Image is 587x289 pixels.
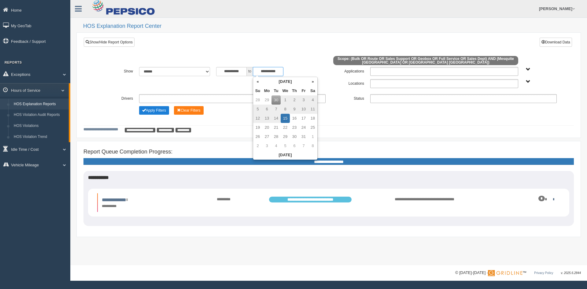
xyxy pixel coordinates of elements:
[299,141,308,150] td: 7
[308,141,317,150] td: 8
[247,67,253,76] span: to
[308,132,317,141] td: 1
[139,106,169,115] button: Change Filter Options
[308,105,317,114] td: 11
[253,95,262,105] td: 28
[329,79,367,87] label: Locations
[308,95,317,105] td: 4
[11,120,69,132] a: HOS Violations
[561,271,581,275] span: v. 2025.6.2844
[299,132,308,141] td: 31
[262,95,271,105] td: 29
[253,114,262,123] td: 12
[299,86,308,95] th: Fr
[281,123,290,132] td: 22
[271,141,281,150] td: 4
[290,123,299,132] td: 23
[281,114,290,123] td: 15
[290,141,299,150] td: 6
[308,123,317,132] td: 25
[271,95,281,105] td: 30
[299,114,308,123] td: 17
[253,141,262,150] td: 2
[174,106,204,115] button: Change Filter Options
[98,67,136,74] label: Show
[290,86,299,95] th: Th
[281,141,290,150] td: 5
[281,86,290,95] th: We
[271,114,281,123] td: 14
[11,132,69,143] a: HOS Violation Trend
[262,105,271,114] td: 6
[271,86,281,95] th: Tu
[83,23,581,29] h2: HOS Explanation Report Center
[281,105,290,114] td: 8
[262,114,271,123] td: 13
[290,132,299,141] td: 30
[290,114,299,123] td: 16
[97,193,560,212] li: Expand
[271,123,281,132] td: 21
[262,123,271,132] td: 20
[98,94,136,102] label: Drivers
[253,150,317,160] th: [DATE]
[262,132,271,141] td: 27
[534,271,553,275] a: Privacy Policy
[262,86,271,95] th: Mo
[262,77,308,86] th: [DATE]
[308,114,317,123] td: 18
[299,105,308,114] td: 10
[329,94,367,102] label: Status
[488,270,522,276] img: Gridline
[281,132,290,141] td: 29
[253,77,262,86] th: «
[253,132,262,141] td: 26
[281,95,290,105] td: 1
[253,105,262,114] td: 5
[329,67,367,74] label: Applications
[455,270,581,276] div: © [DATE]-[DATE] - ™
[253,86,262,95] th: Su
[271,132,281,141] td: 28
[299,95,308,105] td: 3
[271,105,281,114] td: 7
[253,123,262,132] td: 19
[11,99,69,110] a: HOS Explanation Reports
[84,38,135,47] a: Show/Hide Report Options
[299,123,308,132] td: 24
[262,141,271,150] td: 3
[333,56,518,65] span: Scope: (Bulk OR Route OR Sales Support OR Geobox OR Full Service OR Sales Dept) AND (Mesquite [GE...
[290,95,299,105] td: 2
[540,38,572,47] button: Download Data
[83,149,574,155] h4: Report Queue Completion Progress:
[308,77,317,86] th: »
[11,109,69,120] a: HOS Violation Audit Reports
[308,86,317,95] th: Sa
[290,105,299,114] td: 9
